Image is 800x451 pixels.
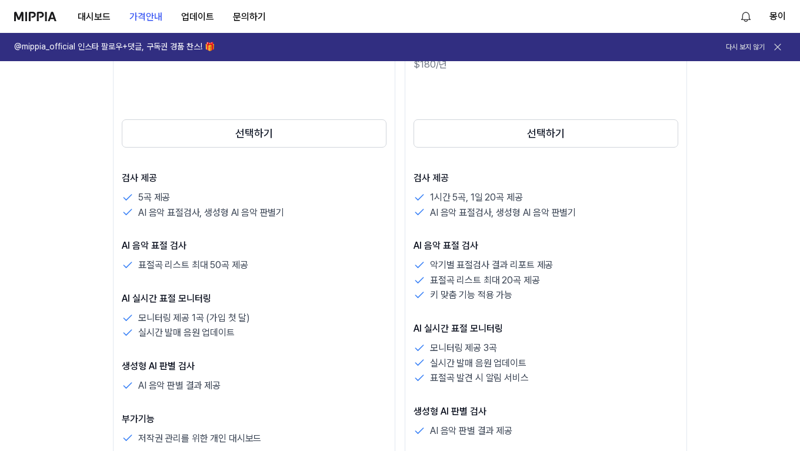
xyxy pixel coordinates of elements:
[172,5,224,29] button: 업데이트
[122,117,386,150] a: 선택하기
[122,119,386,148] button: 선택하기
[769,9,786,24] button: 몽이
[414,119,678,148] button: 선택하기
[122,171,386,185] p: 검사 제공
[138,310,250,326] p: 모니터링 제공 1곡 (가입 첫 달)
[414,239,678,253] p: AI 음악 표절 검사
[414,405,678,419] p: 생성형 AI 판별 검사
[138,431,261,446] p: 저작권 관리를 위한 개인 대시보드
[138,190,170,205] p: 5곡 제공
[414,322,678,336] p: AI 실시간 표절 모니터링
[138,325,235,340] p: 실시간 발매 음원 업데이트
[430,423,512,439] p: AI 음악 판별 결과 제공
[430,340,496,356] p: 모니터링 제공 3곡
[122,412,386,426] p: 부가기능
[739,9,753,24] img: 알림
[122,239,386,253] p: AI 음악 표절 검사
[430,205,576,221] p: AI 음악 표절검사, 생성형 AI 음악 판별기
[430,288,512,303] p: 키 맞춤 기능 적용 가능
[172,1,224,33] a: 업데이트
[14,41,215,53] h1: @mippia_official 인스타 팔로우+댓글, 구독권 경품 찬스! 🎁
[414,117,678,150] a: 선택하기
[122,359,386,373] p: 생성형 AI 판별 검사
[430,370,529,386] p: 표절곡 발견 시 알림 서비스
[68,5,120,29] button: 대시보드
[138,258,248,273] p: 표절곡 리스트 최대 50곡 제공
[430,273,539,288] p: 표절곡 리스트 최대 20곡 제공
[138,205,284,221] p: AI 음악 표절검사, 생성형 AI 음악 판별기
[120,5,172,29] button: 가격안내
[414,171,678,185] p: 검사 제공
[224,5,275,29] button: 문의하기
[120,1,172,33] a: 가격안내
[430,356,526,371] p: 실시간 발매 음원 업데이트
[14,12,56,21] img: logo
[414,58,678,72] div: $180/년
[138,378,221,393] p: AI 음악 판별 결과 제공
[430,258,553,273] p: 악기별 표절검사 결과 리포트 제공
[122,292,386,306] p: AI 실시간 표절 모니터링
[726,42,765,52] button: 다시 보지 않기
[430,190,522,205] p: 1시간 5곡, 1일 20곡 제공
